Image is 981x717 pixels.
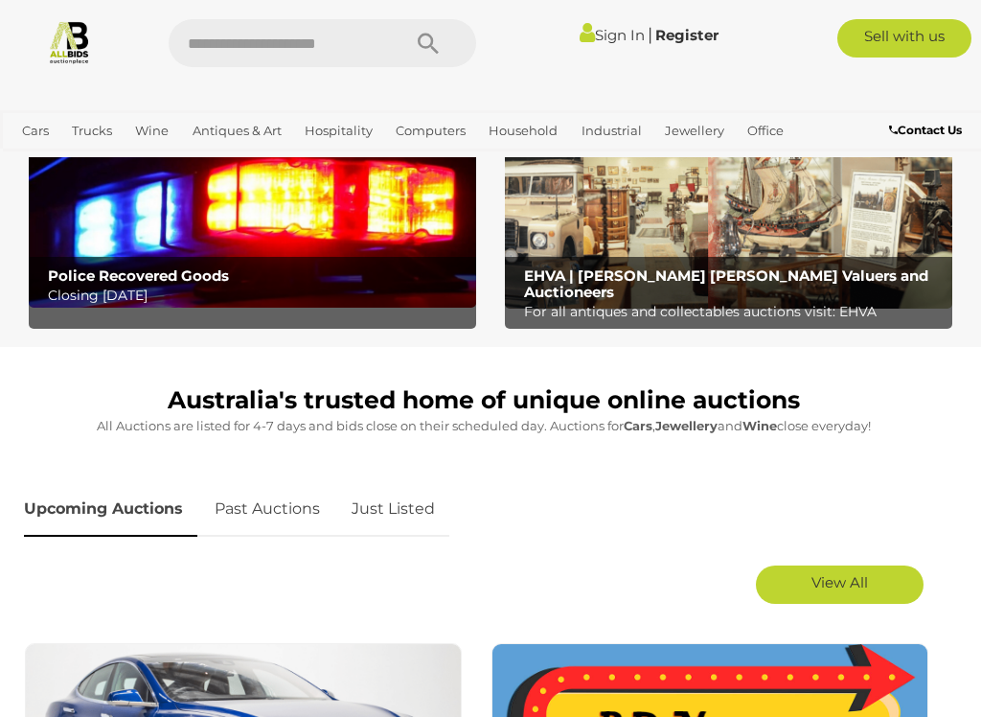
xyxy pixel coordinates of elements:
[756,566,924,604] a: View All
[200,481,334,538] a: Past Auctions
[837,19,971,58] a: Sell with us
[24,387,943,414] h1: Australia's trusted home of unique online auctions
[297,115,380,147] a: Hospitality
[740,115,791,147] a: Office
[24,415,943,437] p: All Auctions are listed for 4-7 days and bids close on their scheduled day. Auctions for , and cl...
[657,115,732,147] a: Jewellery
[29,110,476,309] img: Police Recovered Goods
[889,123,962,137] b: Contact Us
[889,120,967,141] a: Contact Us
[14,147,69,178] a: Sports
[24,481,197,538] a: Upcoming Auctions
[388,115,473,147] a: Computers
[655,26,719,44] a: Register
[505,110,952,309] img: EHVA | Evans Hastings Valuers and Auctioneers
[337,481,449,538] a: Just Listed
[655,418,718,433] strong: Jewellery
[648,24,652,45] span: |
[64,115,120,147] a: Trucks
[742,418,777,433] strong: Wine
[574,115,650,147] a: Industrial
[481,115,565,147] a: Household
[811,573,868,591] span: View All
[14,115,57,147] a: Cars
[524,266,928,301] b: EHVA | [PERSON_NAME] [PERSON_NAME] Valuers and Auctioneers
[524,300,943,324] p: For all antiques and collectables auctions visit: EHVA
[580,26,645,44] a: Sign In
[185,115,289,147] a: Antiques & Art
[48,284,467,308] p: Closing [DATE]
[624,418,652,433] strong: Cars
[127,115,176,147] a: Wine
[47,19,92,64] img: Allbids.com.au
[505,110,952,309] a: EHVA | Evans Hastings Valuers and Auctioneers EHVA | [PERSON_NAME] [PERSON_NAME] Valuers and Auct...
[380,19,476,67] button: Search
[48,266,229,285] b: Police Recovered Goods
[77,147,228,178] a: [GEOGRAPHIC_DATA]
[29,110,476,309] a: Police Recovered Goods Police Recovered Goods Closing [DATE]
